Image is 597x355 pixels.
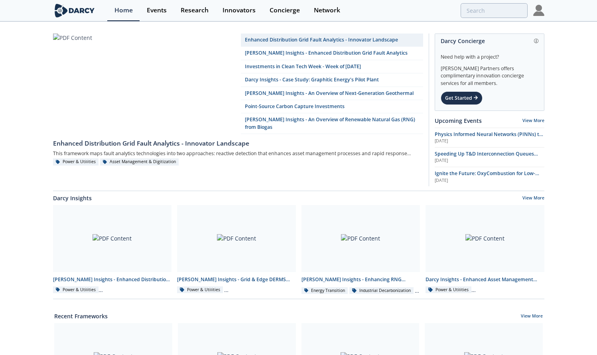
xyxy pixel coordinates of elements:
div: This framework maps fault analytics technologies into two approaches: reactive detection that enh... [53,148,423,158]
div: Power & Utilities [53,286,99,294]
img: Profile [533,5,544,16]
a: Upcoming Events [435,116,482,125]
div: Darcy Concierge [441,34,538,48]
a: Darcy Insights - Case Study: Graphitic Energy's Pilot Plant [241,73,423,87]
a: PDF Content [PERSON_NAME] Insights - Enhanced Distribution Grid Fault Analytics Power & Utilities [50,205,175,295]
div: Network [314,7,340,14]
div: Concierge [270,7,300,14]
div: [PERSON_NAME] Insights - Enhancing RNG innovation [301,276,420,283]
div: Need help with a project? [441,48,538,61]
div: Home [114,7,133,14]
span: Ignite the Future: OxyCombustion for Low-Carbon Power [435,170,539,184]
a: View More [521,313,543,320]
a: View More [522,118,544,123]
div: Industrial Decarbonization [349,287,414,294]
span: Speeding Up T&D Interconnection Queues with Enhanced Software Solutions [435,150,538,164]
a: View More [522,195,544,202]
a: Enhanced Distribution Grid Fault Analytics - Innovator Landscape [53,135,423,148]
div: Events [147,7,167,14]
div: Innovators [223,7,256,14]
span: Physics Informed Neural Networks (PINNs) to Accelerate Subsurface Scenario Analysis [435,131,543,145]
div: [PERSON_NAME] Insights - Enhanced Distribution Grid Fault Analytics [53,276,172,283]
div: Asset Management & Digitization [100,158,179,166]
div: Enhanced Distribution Grid Fault Analytics - Innovator Landscape [53,139,423,148]
a: Darcy Insights [53,194,92,202]
a: Investments in Clean Tech Week - Week of [DATE] [241,60,423,73]
div: Darcy Insights - Enhanced Asset Management (O&M) for Onshore Wind Farms [426,276,544,283]
a: PDF Content [PERSON_NAME] Insights - Enhancing RNG innovation Energy Transition Industrial Decarb... [299,205,423,295]
div: Energy Transition [301,287,348,294]
div: Power & Utilities [53,158,99,166]
div: Get Started [441,91,483,105]
a: PDF Content Darcy Insights - Enhanced Asset Management (O&M) for Onshore Wind Farms Power & Utili... [423,205,547,295]
a: Speeding Up T&D Interconnection Queues with Enhanced Software Solutions [DATE] [435,150,544,164]
div: [DATE] [435,177,544,184]
a: Recent Frameworks [54,312,108,320]
a: Enhanced Distribution Grid Fault Analytics - Innovator Landscape [241,34,423,47]
div: [DATE] [435,138,544,144]
div: Power & Utilities [426,286,471,294]
div: [DATE] [435,158,544,164]
img: information.svg [534,39,538,43]
a: Physics Informed Neural Networks (PINNs) to Accelerate Subsurface Scenario Analysis [DATE] [435,131,544,144]
a: [PERSON_NAME] Insights - An Overview of Renewable Natural Gas (RNG) from Biogas [241,113,423,134]
div: [PERSON_NAME] Partners offers complimentary innovation concierge services for all members. [441,61,538,87]
a: [PERSON_NAME] Insights - Enhanced Distribution Grid Fault Analytics [241,47,423,60]
div: Power & Utilities [177,286,223,294]
div: [PERSON_NAME] Insights - Grid & Edge DERMS Integration [177,276,296,283]
a: Ignite the Future: OxyCombustion for Low-Carbon Power [DATE] [435,170,544,183]
input: Advanced Search [461,3,528,18]
a: Point-Source Carbon Capture Investments [241,100,423,113]
img: logo-wide.svg [53,4,97,18]
a: [PERSON_NAME] Insights - An Overview of Next-Generation Geothermal [241,87,423,100]
a: PDF Content [PERSON_NAME] Insights - Grid & Edge DERMS Integration Power & Utilities [174,205,299,295]
div: Research [181,7,209,14]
